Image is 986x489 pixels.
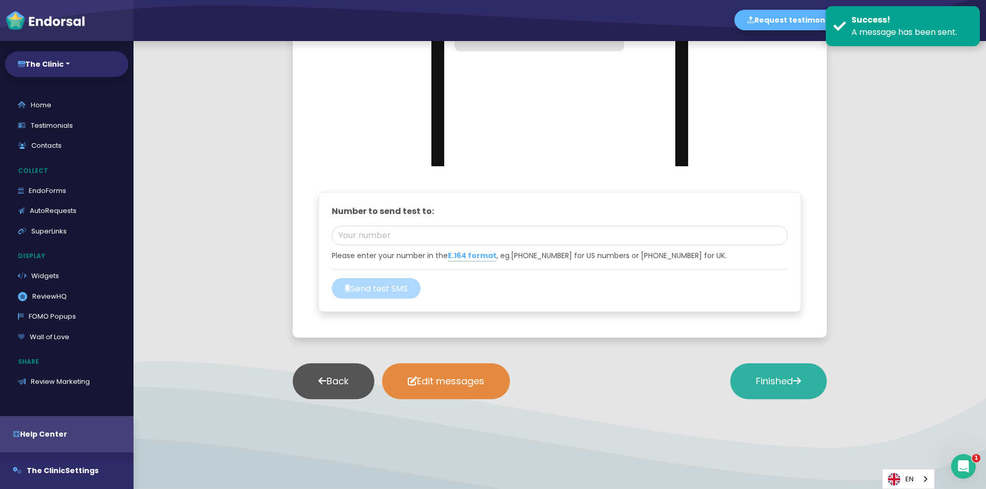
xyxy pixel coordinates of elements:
[883,470,934,488] a: EN
[851,26,972,38] div: A message has been sent.
[882,469,935,489] div: Language
[972,454,980,462] span: 1
[951,454,976,479] iframe: Intercom live chat
[756,375,801,387] span: Finished
[5,115,128,136] a: Testimonials
[5,135,128,156] a: Contacts
[5,397,134,417] p: More
[5,51,128,77] button: The Clinic
[332,205,788,218] p: Number to send test to:
[5,10,85,31] img: endorsal-logo-white@2x.png
[914,5,973,36] button: Klevisa
[5,352,134,371] p: Share
[851,14,972,26] div: Success!
[5,201,128,221] a: AutoRequests
[919,5,947,36] div: Klevisa
[27,465,65,476] span: The Clinic
[5,181,128,201] a: EndoForms
[730,363,827,399] button: Finished
[5,221,128,242] a: SuperLinks
[5,95,128,115] a: Home
[5,371,128,392] a: Review Marketing
[293,363,374,399] button: Back
[882,469,935,489] aside: Language selected: English
[5,306,128,327] a: FOMO Popups
[5,266,128,286] a: Widgets
[5,327,128,347] a: Wall of Love
[332,250,788,261] p: Please enter your number in the , eg.[PHONE_NUMBER] for US numbers or [PHONE_NUMBER] for UK.
[5,286,128,307] a: ReviewHQ
[332,278,421,299] button: Send test SMS
[382,363,510,399] button: Edit messages
[734,10,847,30] button: Request testimonial
[5,246,134,266] p: Display
[332,226,788,245] input: Your number
[5,161,134,181] p: Collect
[448,250,497,262] a: E.164 format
